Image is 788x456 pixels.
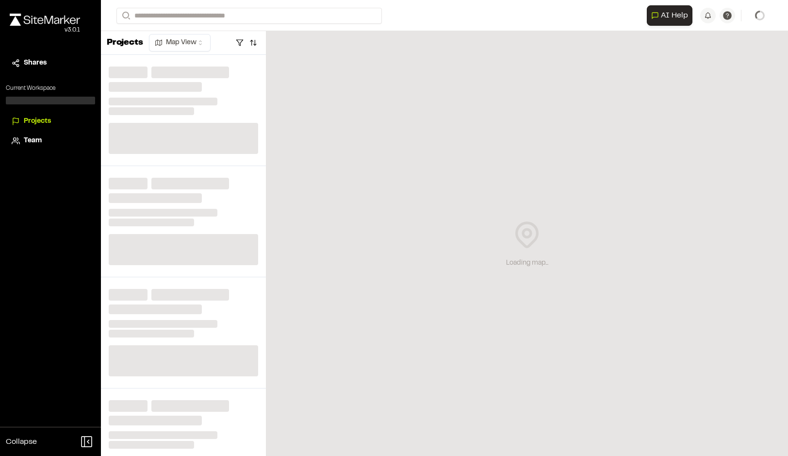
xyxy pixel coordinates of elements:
[24,116,51,127] span: Projects
[647,5,696,26] div: Open AI Assistant
[116,8,134,24] button: Search
[107,36,143,50] p: Projects
[6,436,37,448] span: Collapse
[661,10,688,21] span: AI Help
[10,14,80,26] img: rebrand.png
[6,84,95,93] p: Current Workspace
[24,58,47,68] span: Shares
[506,258,548,269] div: Loading map...
[647,5,692,26] button: Open AI Assistant
[12,116,89,127] a: Projects
[10,26,80,34] div: Oh geez...please don't...
[24,135,42,146] span: Team
[12,58,89,68] a: Shares
[12,135,89,146] a: Team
